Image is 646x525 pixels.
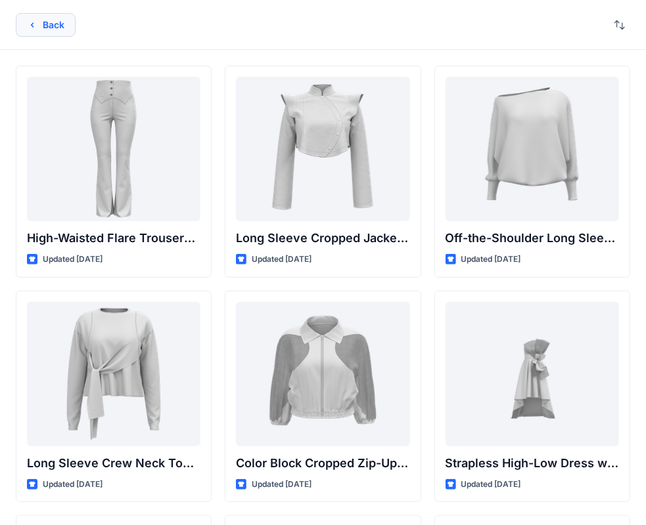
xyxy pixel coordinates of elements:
p: High-Waisted Flare Trousers with Button Detail [27,229,200,247]
p: Updated [DATE] [43,478,103,492]
a: Off-the-Shoulder Long Sleeve Top [446,77,619,221]
p: Long Sleeve Cropped Jacket with Mandarin Collar and Shoulder Detail [236,229,409,247]
p: Updated [DATE] [461,478,521,492]
a: Long Sleeve Crew Neck Top with Asymmetrical Tie Detail [27,302,200,446]
button: Back [16,13,76,37]
p: Updated [DATE] [252,478,311,492]
a: Color Block Cropped Zip-Up Jacket with Sheer Sleeves [236,302,409,446]
p: Strapless High-Low Dress with Side Bow Detail [446,454,619,472]
a: High-Waisted Flare Trousers with Button Detail [27,77,200,221]
p: Updated [DATE] [43,253,103,266]
p: Color Block Cropped Zip-Up Jacket with Sheer Sleeves [236,454,409,472]
p: Updated [DATE] [461,253,521,266]
p: Long Sleeve Crew Neck Top with Asymmetrical Tie Detail [27,454,200,472]
a: Strapless High-Low Dress with Side Bow Detail [446,302,619,446]
a: Long Sleeve Cropped Jacket with Mandarin Collar and Shoulder Detail [236,77,409,221]
p: Off-the-Shoulder Long Sleeve Top [446,229,619,247]
p: Updated [DATE] [252,253,311,266]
